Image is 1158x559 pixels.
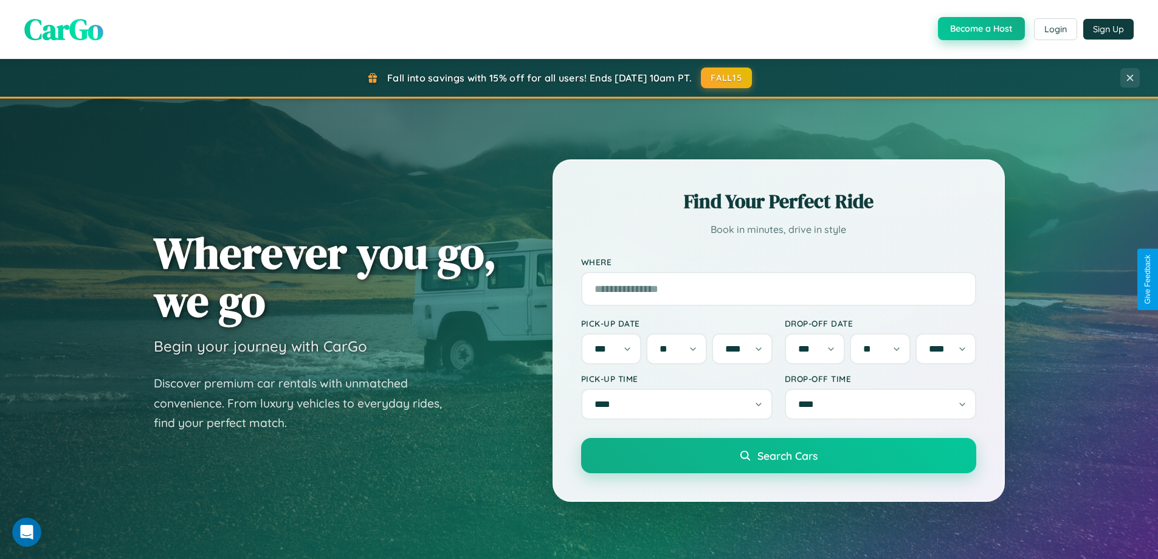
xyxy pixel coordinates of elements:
button: Login [1034,18,1077,40]
button: Become a Host [938,17,1025,40]
h3: Begin your journey with CarGo [154,337,367,355]
iframe: Intercom live chat [12,518,41,547]
h1: Wherever you go, we go [154,229,497,325]
div: Give Feedback [1143,255,1152,304]
h2: Find Your Perfect Ride [581,188,976,215]
span: Search Cars [757,449,818,462]
p: Book in minutes, drive in style [581,221,976,238]
button: Search Cars [581,438,976,473]
label: Drop-off Time [785,373,976,384]
span: Fall into savings with 15% off for all users! Ends [DATE] 10am PT. [387,72,692,84]
label: Drop-off Date [785,318,976,328]
span: CarGo [24,9,103,49]
label: Pick-up Time [581,373,773,384]
label: Where [581,257,976,267]
p: Discover premium car rentals with unmatched convenience. From luxury vehicles to everyday rides, ... [154,373,458,433]
button: FALL15 [701,68,752,88]
button: Sign Up [1083,19,1134,40]
label: Pick-up Date [581,318,773,328]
